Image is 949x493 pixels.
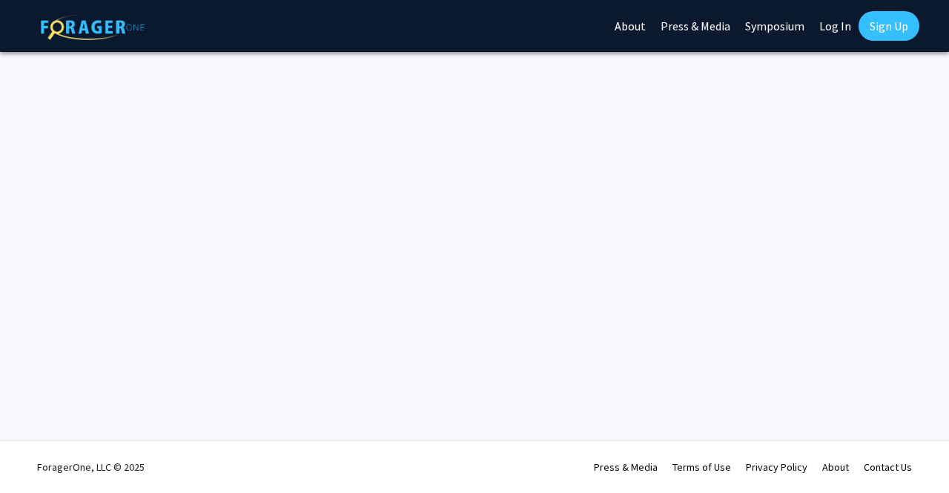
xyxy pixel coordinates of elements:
a: Terms of Use [672,460,731,474]
a: Sign Up [859,11,919,41]
div: ForagerOne, LLC © 2025 [37,441,145,493]
a: About [822,460,849,474]
img: ForagerOne Logo [41,14,145,40]
a: Press & Media [594,460,658,474]
a: Contact Us [864,460,912,474]
a: Privacy Policy [746,460,807,474]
